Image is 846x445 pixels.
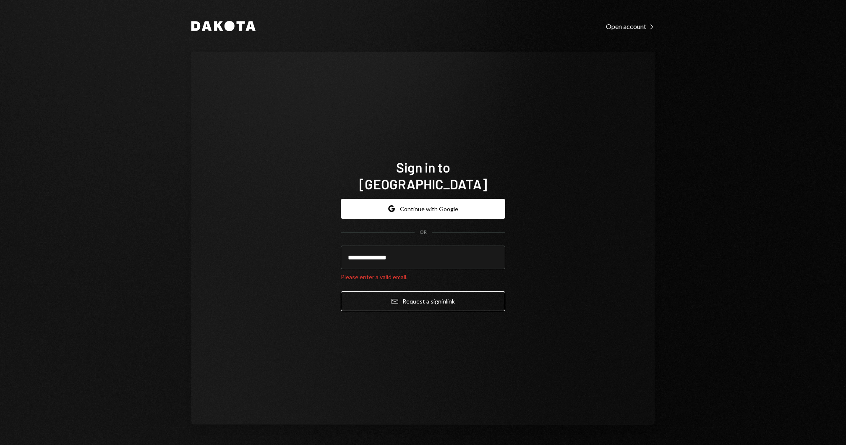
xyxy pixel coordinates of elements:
button: Request a signinlink [341,291,505,311]
div: OR [420,229,427,236]
button: Continue with Google [341,199,505,219]
div: Open account [606,22,655,31]
div: Please enter a valid email. [341,272,505,281]
h1: Sign in to [GEOGRAPHIC_DATA] [341,159,505,192]
a: Open account [606,21,655,31]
